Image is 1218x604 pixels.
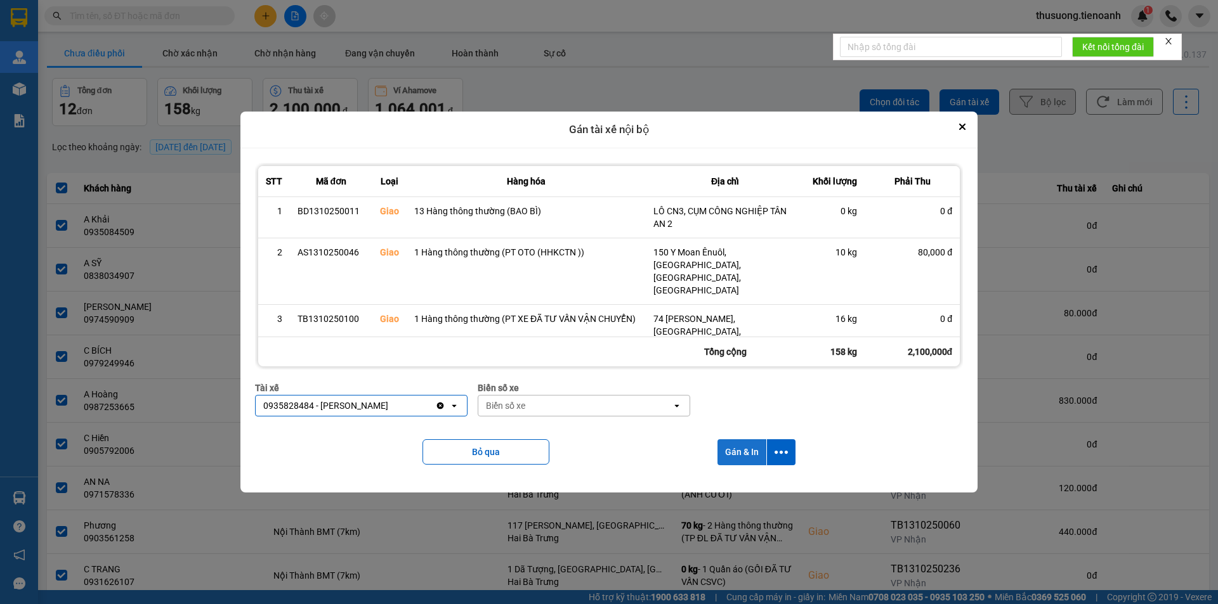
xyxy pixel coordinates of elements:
button: Close [955,119,970,134]
input: Nhập số tổng đài [840,37,1062,57]
div: Loại [380,174,399,189]
div: 80,000 đ [872,246,952,259]
div: Khối lượng [812,174,857,189]
span: close [1164,37,1173,46]
div: LÔ CN3, CỤM CÔNG NGHIỆP TÂN AN 2 [653,205,797,230]
div: 2 [266,246,282,259]
svg: Clear value [435,401,445,411]
div: dialog [240,112,978,492]
div: TB1310250100 [298,312,365,325]
div: 1 Hàng thông thường (PT OTO (HHKCTN )) [414,246,638,259]
div: STT [266,174,282,189]
div: 0935828484 - [PERSON_NAME] [263,399,388,412]
div: 13 Hàng thông thường (BAO BÌ) [414,205,638,217]
span: Kết nối tổng đài [1082,40,1144,54]
div: AS1310250046 [298,246,365,259]
div: Địa chỉ [653,174,797,189]
input: Selected 0935828484 - Bùi Văn Sức. [390,399,391,412]
div: 74 [PERSON_NAME], [GEOGRAPHIC_DATA], [GEOGRAPHIC_DATA], [GEOGRAPHIC_DATA] [653,312,797,363]
div: 2,100,000đ [865,337,960,366]
div: Tài xế [255,381,468,395]
div: 150 Y Moan Ênuôl, [GEOGRAPHIC_DATA], [GEOGRAPHIC_DATA], [GEOGRAPHIC_DATA] [653,246,797,297]
button: Kết nối tổng đài [1072,37,1154,57]
div: Giao [380,246,399,259]
div: BD1310250011 [298,205,365,217]
div: 16 kg [812,312,857,325]
div: 1 Hàng thông thường (PT XE ĐÃ TƯ VẤN VẬN CHUYỂN) [414,312,638,325]
div: 3 [266,312,282,325]
div: Biển số xe [486,399,525,412]
div: Giao [380,312,399,325]
div: 158 kg [804,337,865,366]
div: Tổng cộng [646,337,804,366]
div: 1 [266,205,282,217]
div: Phải Thu [872,174,952,189]
svg: open [672,401,682,411]
button: Gán & In [717,439,766,465]
div: Mã đơn [298,174,365,189]
button: Bỏ qua [422,439,549,465]
div: Giao [380,205,399,217]
div: Biển số xe [478,381,690,395]
div: 0 đ [872,205,952,217]
div: 10 kg [812,246,857,259]
svg: open [449,401,459,411]
div: Gán tài xế nội bộ [240,112,978,148]
div: Hàng hóa [414,174,638,189]
div: 0 kg [812,205,857,217]
div: 0 đ [872,312,952,325]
